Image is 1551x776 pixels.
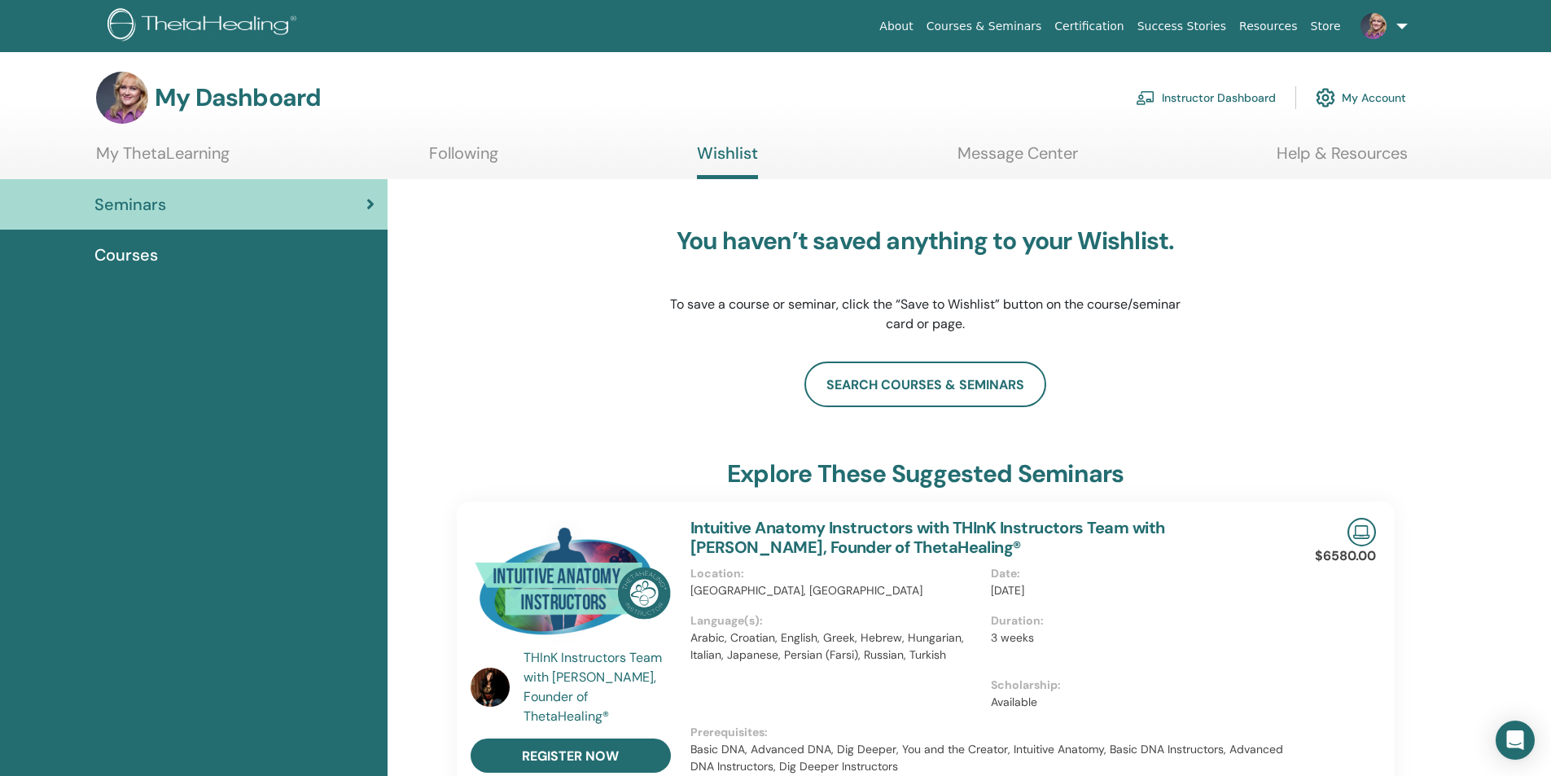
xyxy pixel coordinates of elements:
[1347,518,1376,546] img: Live Online Seminar
[690,582,981,599] p: [GEOGRAPHIC_DATA], [GEOGRAPHIC_DATA]
[471,518,671,653] img: Intuitive Anatomy Instructors
[690,612,981,629] p: Language(s) :
[920,11,1049,42] a: Courses & Seminars
[690,724,1291,741] p: Prerequisites :
[1233,11,1304,42] a: Resources
[991,694,1282,711] p: Available
[155,83,321,112] h3: My Dashboard
[669,226,1182,256] h3: You haven’t saved anything to your Wishlist.
[991,582,1282,599] p: [DATE]
[429,143,498,175] a: Following
[697,143,758,179] a: Wishlist
[1277,143,1408,175] a: Help & Resources
[94,243,158,267] span: Courses
[991,629,1282,647] p: 3 weeks
[1136,80,1276,116] a: Instructor Dashboard
[1315,546,1376,566] p: $6580.00
[1131,11,1233,42] a: Success Stories
[522,748,619,765] span: register now
[991,677,1282,694] p: Scholarship :
[1304,11,1347,42] a: Store
[957,143,1078,175] a: Message Center
[1136,90,1155,105] img: chalkboard-teacher.svg
[690,629,981,664] p: Arabic, Croatian, English, Greek, Hebrew, Hungarian, Italian, Japanese, Persian (Farsi), Russian,...
[471,739,671,773] a: register now
[873,11,919,42] a: About
[690,517,1165,558] a: Intuitive Anatomy Instructors with THInK Instructors Team with [PERSON_NAME], Founder of ThetaHea...
[804,362,1046,407] a: search courses & seminars
[991,565,1282,582] p: Date :
[96,72,148,124] img: default.jpg
[1316,84,1335,112] img: cog.svg
[471,668,510,707] img: default.jpg
[107,8,302,45] img: logo.png
[690,565,981,582] p: Location :
[1316,80,1406,116] a: My Account
[1048,11,1130,42] a: Certification
[524,648,674,726] a: THInK Instructors Team with [PERSON_NAME], Founder of ThetaHealing®
[727,459,1124,489] h3: explore these suggested seminars
[1360,13,1387,39] img: default.jpg
[96,143,230,175] a: My ThetaLearning
[669,295,1182,334] p: To save a course or seminar, click the “Save to Wishlist” button on the course/seminar card or page.
[690,741,1291,775] p: Basic DNA, Advanced DNA, Dig Deeper, You and the Creator, Intuitive Anatomy, Basic DNA Instructor...
[1496,721,1535,760] div: Open Intercom Messenger
[991,612,1282,629] p: Duration :
[94,192,166,217] span: Seminars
